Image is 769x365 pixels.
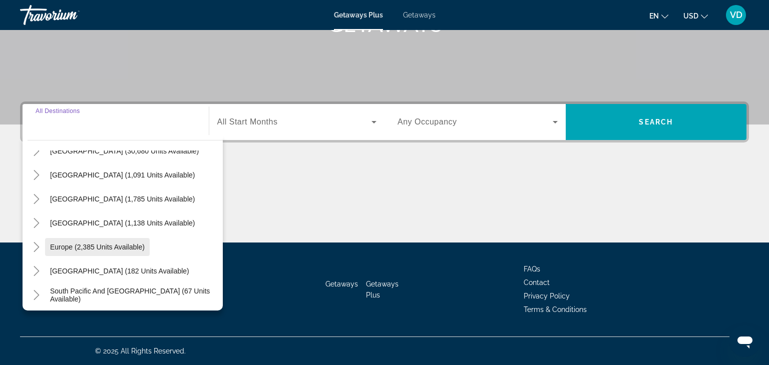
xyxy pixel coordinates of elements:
[45,238,150,256] button: Europe (2,385 units available)
[50,267,189,275] span: [GEOGRAPHIC_DATA] (182 units available)
[45,286,223,304] button: South Pacific and [GEOGRAPHIC_DATA] (67 units available)
[683,8,708,23] button: Change currency
[639,118,673,126] span: Search
[45,142,204,160] button: [GEOGRAPHIC_DATA] (30,680 units available)
[524,305,587,313] a: Terms & Conditions
[566,104,747,140] button: Search
[50,147,199,155] span: [GEOGRAPHIC_DATA] (30,680 units available)
[730,10,742,20] span: VD
[524,292,570,300] a: Privacy Policy
[398,117,457,126] span: Any Occupancy
[50,219,195,227] span: [GEOGRAPHIC_DATA] (1,138 units available)
[28,262,45,280] button: Toggle Australia (182 units available)
[683,12,698,20] span: USD
[45,190,200,208] button: [GEOGRAPHIC_DATA] (1,785 units available)
[28,214,45,232] button: Toggle Caribbean & Atlantic Islands (1,138 units available)
[649,8,668,23] button: Change language
[217,117,278,126] span: All Start Months
[28,286,45,304] button: Toggle South Pacific and Oceania (67 units available)
[325,280,358,288] a: Getaways
[45,166,200,184] button: [GEOGRAPHIC_DATA] (1,091 units available)
[729,325,761,357] iframe: Bouton de lancement de la fenêtre de messagerie
[50,195,195,203] span: [GEOGRAPHIC_DATA] (1,785 units available)
[28,238,45,256] button: Toggle Europe (2,385 units available)
[23,104,746,140] div: Search widget
[36,107,80,114] span: All Destinations
[50,287,218,303] span: South Pacific and [GEOGRAPHIC_DATA] (67 units available)
[28,190,45,208] button: Toggle Canada (1,785 units available)
[524,278,550,286] a: Contact
[50,243,145,251] span: Europe (2,385 units available)
[366,280,399,299] a: Getaways Plus
[50,171,195,179] span: [GEOGRAPHIC_DATA] (1,091 units available)
[20,2,120,28] a: Travorium
[649,12,659,20] span: en
[524,265,540,273] a: FAQs
[28,166,45,184] button: Toggle Mexico (1,091 units available)
[723,4,749,25] button: User Menu
[45,262,194,280] button: [GEOGRAPHIC_DATA] (182 units available)
[334,11,383,19] a: Getaways Plus
[45,214,200,232] button: [GEOGRAPHIC_DATA] (1,138 units available)
[403,11,436,19] a: Getaways
[95,347,186,355] span: © 2025 All Rights Reserved.
[28,142,45,160] button: Toggle United States (30,680 units available)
